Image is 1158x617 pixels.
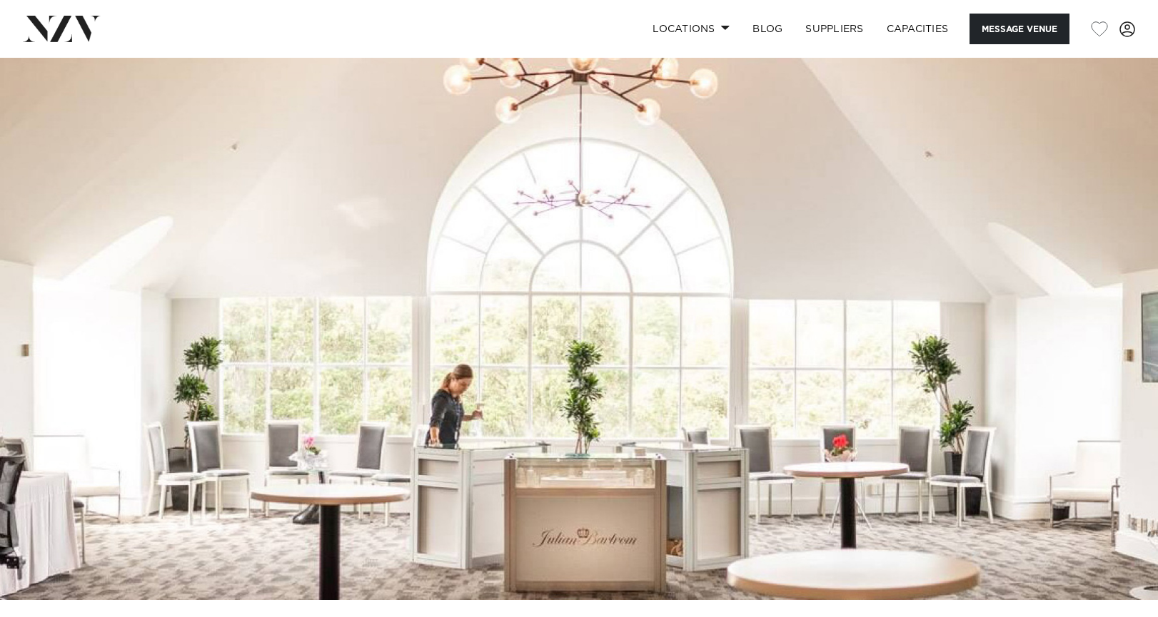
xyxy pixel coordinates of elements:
[794,14,875,44] a: SUPPLIERS
[641,14,741,44] a: Locations
[741,14,794,44] a: BLOG
[875,14,960,44] a: Capacities
[23,16,101,41] img: nzv-logo.png
[970,14,1069,44] button: Message Venue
